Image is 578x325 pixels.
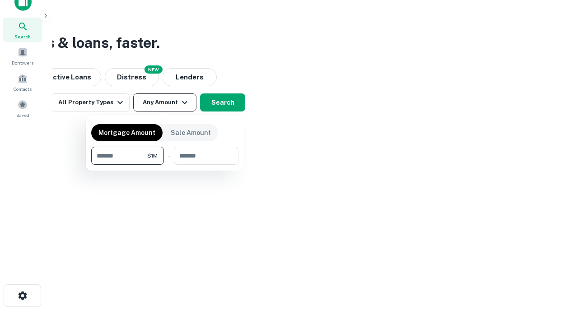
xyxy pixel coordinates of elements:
p: Mortgage Amount [98,128,155,138]
p: Sale Amount [171,128,211,138]
div: - [168,147,170,165]
iframe: Chat Widget [533,253,578,296]
span: $1M [147,152,158,160]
